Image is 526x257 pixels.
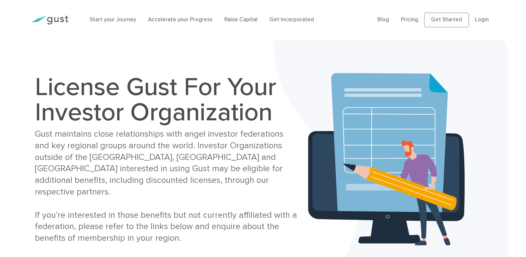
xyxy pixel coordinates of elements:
a: Get Started [424,13,469,27]
a: Login [475,16,489,23]
h1: License Gust For Your Investor Organization [35,74,297,125]
a: Get Incorporated [269,16,314,23]
div: Gust maintains close relationships with angel investor federations and key regional groups around... [35,128,297,244]
a: Start your Journey [90,16,136,23]
a: Pricing [401,16,418,23]
img: Gust Logo [31,16,68,25]
a: Blog [377,16,389,23]
a: Accelerate your Progress [148,16,212,23]
a: Raise Capital [224,16,258,23]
